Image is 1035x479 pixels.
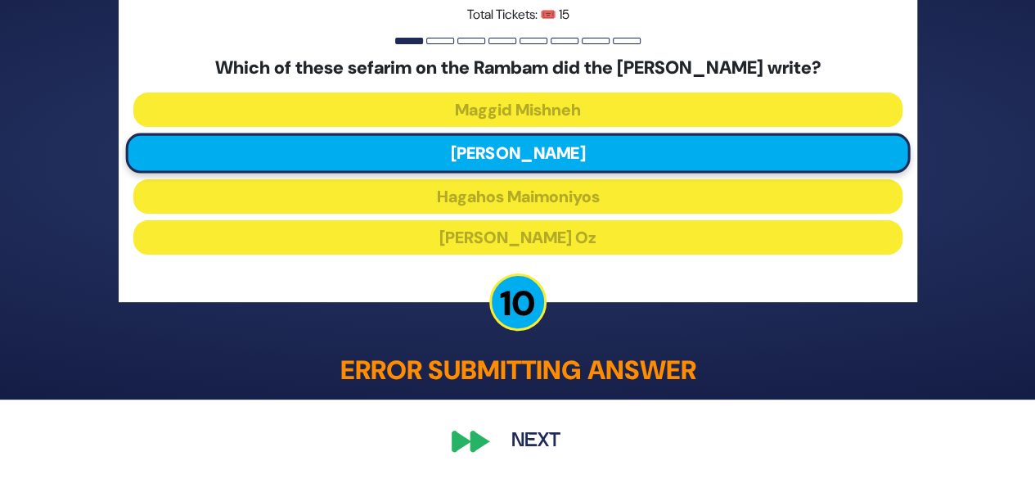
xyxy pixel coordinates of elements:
[133,58,902,79] h5: Which of these sefarim on the Rambam did the [PERSON_NAME] write?
[125,133,910,173] button: [PERSON_NAME]
[489,273,547,331] p: 10
[488,423,583,460] button: Next
[133,179,902,214] button: Hagahos Maimoniyos
[133,93,902,127] button: Maggid Mishneh
[133,220,902,255] button: [PERSON_NAME] Oz
[133,6,902,25] p: Total Tickets: 🎟️ 15
[119,350,917,390] p: Error submitting answer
